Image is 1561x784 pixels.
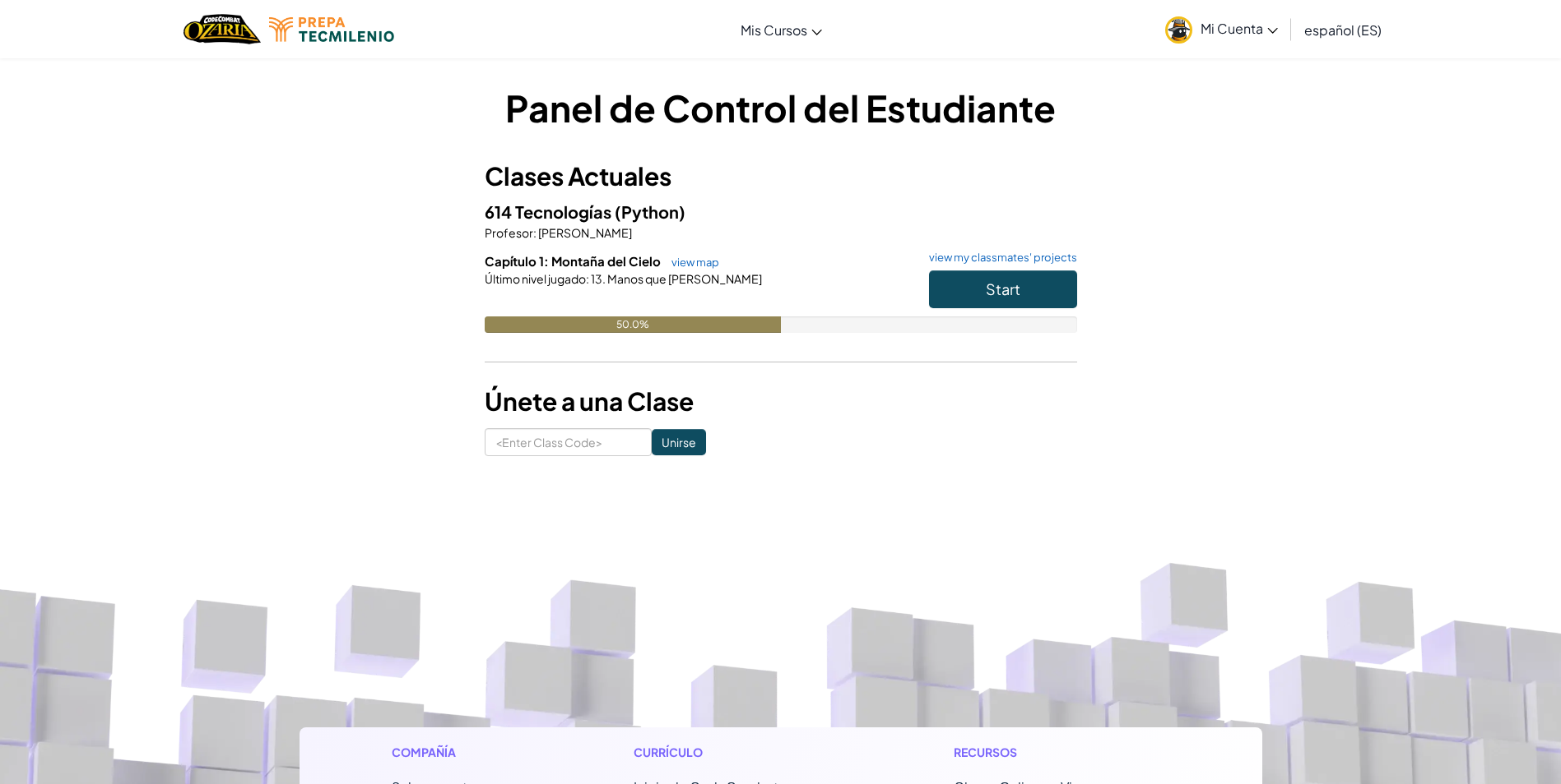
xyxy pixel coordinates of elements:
[921,252,1077,263] a: view my classmates' projects
[485,428,652,456] input: <Enter Class Code>
[1304,21,1382,39] span: español (ES)
[485,271,586,286] span: Último nivel jugado
[533,225,537,240] span: :
[586,271,589,286] span: :
[606,271,762,286] span: Manos que [PERSON_NAME]
[1165,16,1192,44] img: avatar
[634,744,850,761] h1: Currículo
[986,279,1020,298] span: Start
[1157,3,1286,55] a: Mi Cuenta
[663,256,719,269] a: view map
[269,17,394,42] img: Tecmilenio logo
[537,225,632,240] span: [PERSON_NAME]
[589,271,606,286] span: 13.
[954,744,1170,761] h1: Recursos
[184,12,260,46] a: Ozaria by CodeCombat logo
[732,7,830,52] a: Mis Cursos
[615,201,685,222] span: (Python)
[485,316,781,333] div: 50.0%
[485,383,1077,420] h3: Únete a una Clase
[485,82,1077,133] h1: Panel de Control del Estudiante
[485,225,533,240] span: Profesor
[184,12,260,46] img: Home
[1201,20,1278,37] span: Mi Cuenta
[652,429,706,455] input: Unirse
[929,270,1077,308] button: Start
[485,158,1077,195] h3: Clases Actuales
[392,744,529,761] h1: Compañía
[1296,7,1390,52] a: español (ES)
[485,253,663,269] span: Capítulo 1: Montaña del Cielo
[485,201,615,222] span: 614 Tecnologías
[741,21,807,39] span: Mis Cursos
